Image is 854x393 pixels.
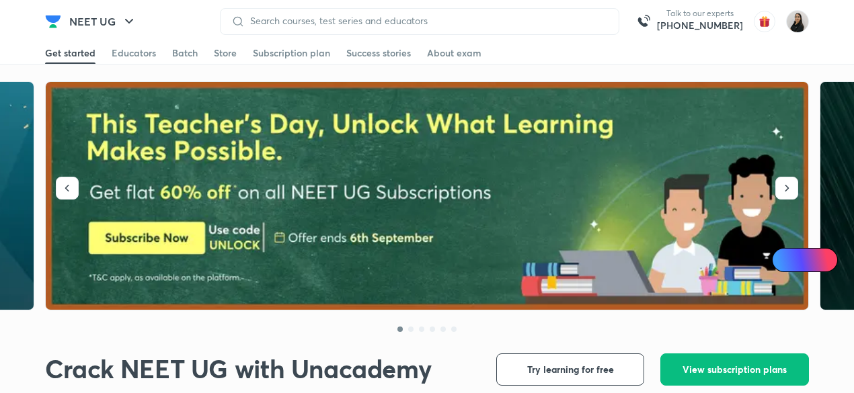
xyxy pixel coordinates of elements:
div: Get started [45,46,95,60]
input: Search courses, test series and educators [245,15,608,26]
a: Educators [112,42,156,64]
div: About exam [427,46,481,60]
button: NEET UG [61,8,145,35]
a: [PHONE_NUMBER] [657,19,743,32]
a: About exam [427,42,481,64]
div: Educators [112,46,156,60]
a: Store [214,42,237,64]
div: Store [214,46,237,60]
span: Ai Doubts [794,255,830,265]
h1: Crack NEET UG with Unacademy [45,353,431,384]
a: Ai Doubts [772,248,838,272]
img: Icon [780,255,791,265]
button: Try learning for free [496,353,644,386]
a: Batch [172,42,198,64]
img: Manisha Gaur [786,10,809,33]
div: Subscription plan [253,46,330,60]
a: Subscription plan [253,42,330,64]
span: View subscription plans [683,363,787,376]
button: View subscription plans [660,353,809,386]
a: Success stories [346,42,411,64]
span: Try learning for free [527,363,614,376]
div: Success stories [346,46,411,60]
img: Company Logo [45,13,61,30]
div: Batch [172,46,198,60]
p: Talk to our experts [657,8,743,19]
a: Get started [45,42,95,64]
img: avatar [754,11,775,32]
img: call-us [630,8,657,35]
